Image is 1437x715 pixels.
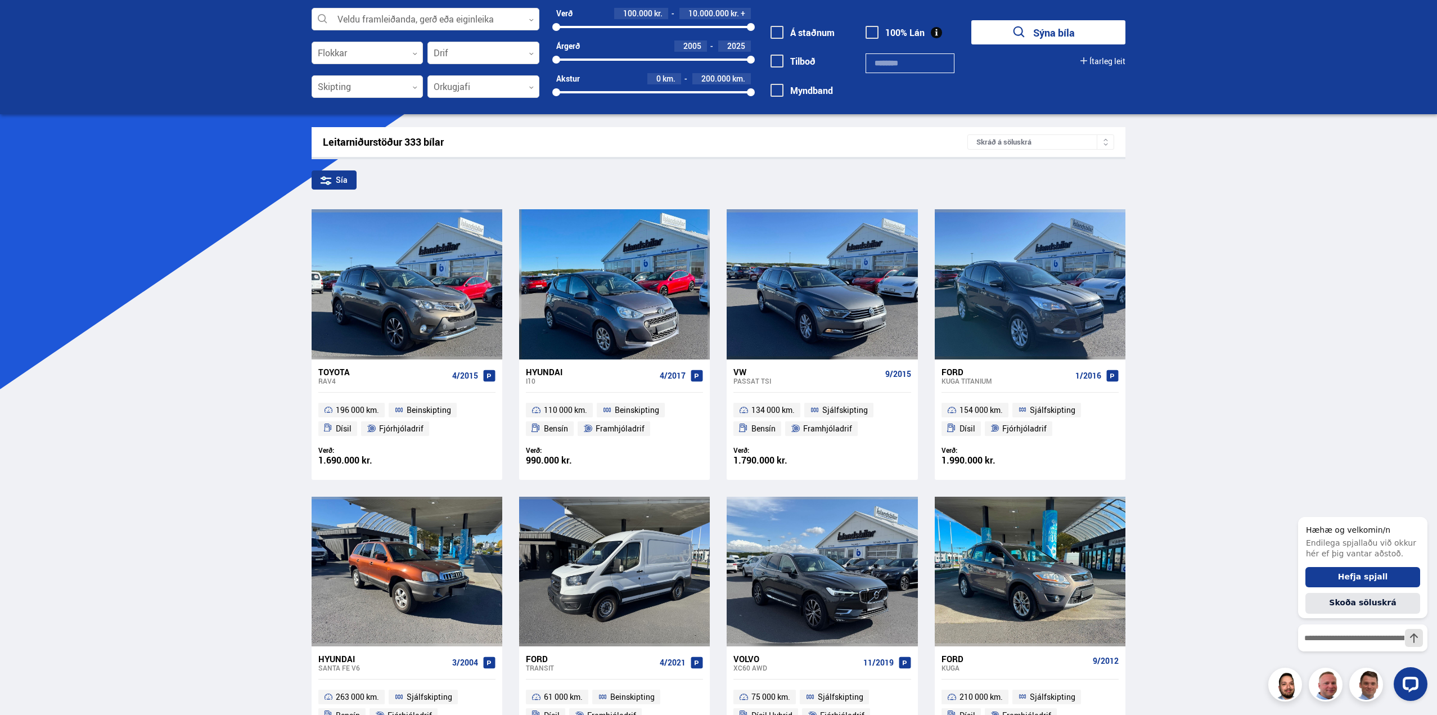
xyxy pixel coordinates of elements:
[660,371,686,380] span: 4/2017
[942,654,1088,664] div: Ford
[556,9,573,18] div: Verð
[318,367,448,377] div: Toyota
[526,446,615,455] div: Verð:
[526,654,655,664] div: Ford
[318,456,407,465] div: 1.690.000 kr.
[318,446,407,455] div: Verð:
[751,403,795,417] span: 134 000 km.
[407,690,452,704] span: Sjálfskipting
[660,658,686,667] span: 4/2021
[885,370,911,379] span: 9/2015
[727,359,917,480] a: VW Passat TSI 9/2015 134 000 km. Sjálfskipting Bensín Framhjóladrif Verð: 1.790.000 kr.
[942,377,1071,385] div: Kuga TITANIUM
[959,422,975,435] span: Dísil
[544,422,568,435] span: Bensín
[312,359,502,480] a: Toyota RAV4 4/2015 196 000 km. Beinskipting Dísil Fjórhjóladrif Verð: 1.690.000 kr.
[967,134,1114,150] div: Skráð á söluskrá
[935,359,1125,480] a: Ford Kuga TITANIUM 1/2016 154 000 km. Sjálfskipting Dísil Fjórhjóladrif Verð: 1.990.000 kr.
[1270,669,1304,703] img: nhp88E3Fdnt1Opn2.png
[771,28,835,38] label: Á staðnum
[526,377,655,385] div: i10
[526,664,655,672] div: Transit
[556,74,580,83] div: Akstur
[1002,422,1047,435] span: Fjórhjóladrif
[1030,690,1075,704] span: Sjálfskipting
[312,170,357,190] div: Sía
[656,73,661,84] span: 0
[654,9,663,18] span: kr.
[751,690,790,704] span: 75 000 km.
[544,690,583,704] span: 61 000 km.
[683,41,701,51] span: 2005
[971,20,1125,44] button: Sýna bíla
[519,359,710,480] a: Hyundai i10 4/2017 110 000 km. Beinskipting Bensín Framhjóladrif Verð: 990.000 kr.
[733,377,880,385] div: Passat TSI
[733,654,858,664] div: Volvo
[452,371,478,380] span: 4/2015
[318,377,448,385] div: RAV4
[1075,371,1101,380] span: 1/2016
[663,74,675,83] span: km.
[526,456,615,465] div: 990.000 kr.
[544,403,587,417] span: 110 000 km.
[526,367,655,377] div: Hyundai
[866,28,925,38] label: 100% Lán
[1289,496,1432,710] iframe: LiveChat chat widget
[959,403,1003,417] span: 154 000 km.
[452,658,478,667] span: 3/2004
[732,74,745,83] span: km.
[731,9,739,18] span: kr.
[942,664,1088,672] div: Kuga
[733,367,880,377] div: VW
[610,690,655,704] span: Beinskipting
[556,42,580,51] div: Árgerð
[1080,57,1125,66] button: Ítarleg leit
[942,456,1030,465] div: 1.990.000 kr.
[942,367,1071,377] div: Ford
[733,446,822,455] div: Verð:
[336,690,379,704] span: 263 000 km.
[751,422,776,435] span: Bensín
[741,9,745,18] span: +
[771,86,833,96] label: Myndband
[822,403,868,417] span: Sjálfskipting
[863,658,894,667] span: 11/2019
[407,403,451,417] span: Beinskipting
[615,403,659,417] span: Beinskipting
[771,56,816,66] label: Tilboð
[733,664,858,672] div: XC60 AWD
[942,446,1030,455] div: Verð:
[1093,656,1119,665] span: 9/2012
[727,41,745,51] span: 2025
[596,422,645,435] span: Framhjóladrif
[818,690,863,704] span: Sjálfskipting
[623,8,652,19] span: 100.000
[803,422,852,435] span: Framhjóladrif
[318,654,448,664] div: Hyundai
[323,136,968,148] div: Leitarniðurstöður 333 bílar
[336,422,352,435] span: Dísil
[959,690,1003,704] span: 210 000 km.
[701,73,731,84] span: 200.000
[318,664,448,672] div: Santa Fe V6
[688,8,729,19] span: 10.000.000
[1030,403,1075,417] span: Sjálfskipting
[733,456,822,465] div: 1.790.000 kr.
[336,403,379,417] span: 196 000 km.
[379,422,424,435] span: Fjórhjóladrif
